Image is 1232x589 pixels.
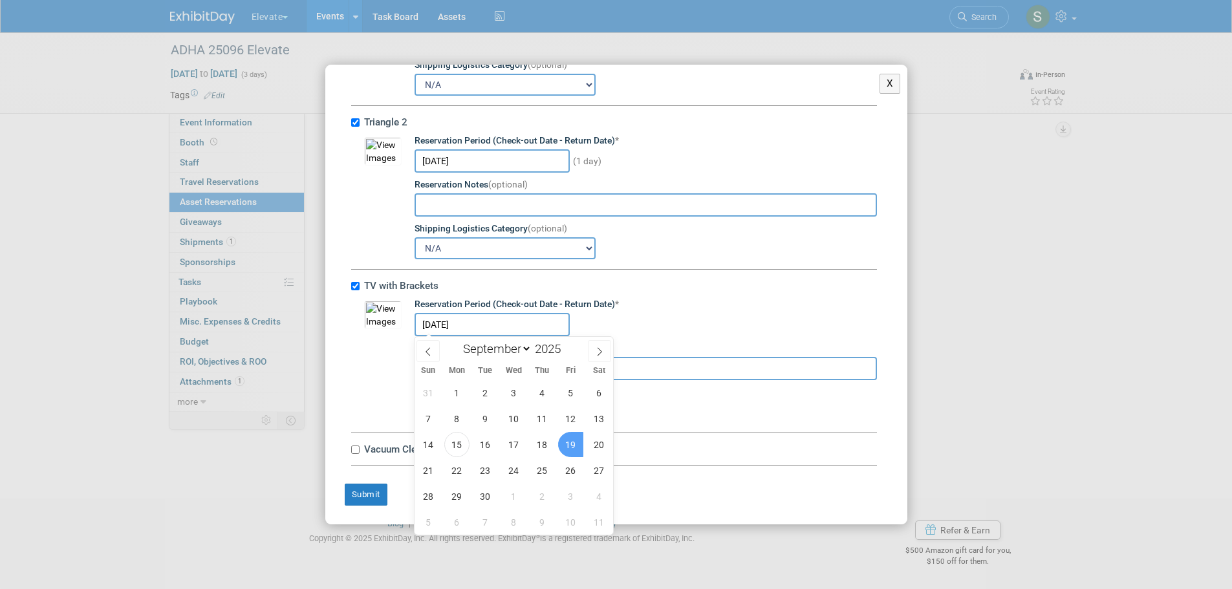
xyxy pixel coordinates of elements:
[442,367,471,375] span: Mon
[473,432,498,457] span: September 16, 2025
[528,367,556,375] span: Thu
[360,443,877,455] label: Vacuum Cleaner
[364,301,402,329] img: View Images
[558,484,583,509] span: October 3, 2025
[528,59,567,70] span: (optional)
[360,279,877,292] label: TV with Brackets
[415,134,877,147] div: Reservation Period (Check-out Date - Return Date)
[501,509,526,535] span: October 8, 2025
[444,432,470,457] span: September 15, 2025
[501,406,526,431] span: September 10, 2025
[530,432,555,457] span: September 18, 2025
[415,367,443,375] span: Sun
[415,149,570,173] input: Check-out Date - Return Date
[587,509,612,535] span: October 11, 2025
[360,116,877,128] label: Triangle 2
[345,484,387,506] button: Submit
[532,341,570,356] input: Year
[473,380,498,405] span: September 2, 2025
[416,458,441,483] span: September 21, 2025
[415,59,877,72] div: Shipping Logistics Category
[416,406,441,431] span: September 7, 2025
[530,509,555,535] span: October 9, 2025
[444,484,470,509] span: September 29, 2025
[530,484,555,509] span: October 2, 2025
[587,458,612,483] span: September 27, 2025
[558,432,583,457] span: September 19, 2025
[444,509,470,535] span: October 6, 2025
[473,509,498,535] span: October 7, 2025
[473,458,498,483] span: September 23, 2025
[501,380,526,405] span: September 3, 2025
[528,223,567,233] span: (optional)
[499,367,528,375] span: Wed
[530,458,555,483] span: September 25, 2025
[558,406,583,431] span: September 12, 2025
[556,367,585,375] span: Fri
[880,74,901,94] button: X
[415,386,877,399] div: Shipping Logistics Category
[488,179,528,189] span: (optional)
[501,432,526,457] span: September 17, 2025
[585,367,613,375] span: Sat
[416,432,441,457] span: September 14, 2025
[558,509,583,535] span: October 10, 2025
[416,484,441,509] span: September 28, 2025
[471,367,499,375] span: Tue
[572,156,601,166] span: (1 day)
[587,484,612,509] span: October 4, 2025
[530,380,555,405] span: September 4, 2025
[444,406,470,431] span: September 8, 2025
[587,432,612,457] span: September 20, 2025
[415,298,877,311] div: Reservation Period (Check-out Date - Return Date)
[415,178,877,191] div: Reservation Notes
[416,380,441,405] span: August 31, 2025
[444,458,470,483] span: September 22, 2025
[473,406,498,431] span: September 9, 2025
[416,509,441,535] span: October 5, 2025
[415,313,570,336] input: Check-out Date - Return Date
[558,380,583,405] span: September 5, 2025
[473,484,498,509] span: September 30, 2025
[558,458,583,483] span: September 26, 2025
[501,458,526,483] span: September 24, 2025
[444,380,470,405] span: September 1, 2025
[415,342,877,355] div: Reservation Notes
[587,380,612,405] span: September 6, 2025
[587,406,612,431] span: September 13, 2025
[530,406,555,431] span: September 11, 2025
[457,341,532,357] select: Month
[364,137,402,166] img: View Images
[415,222,877,235] div: Shipping Logistics Category
[501,484,526,509] span: October 1, 2025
